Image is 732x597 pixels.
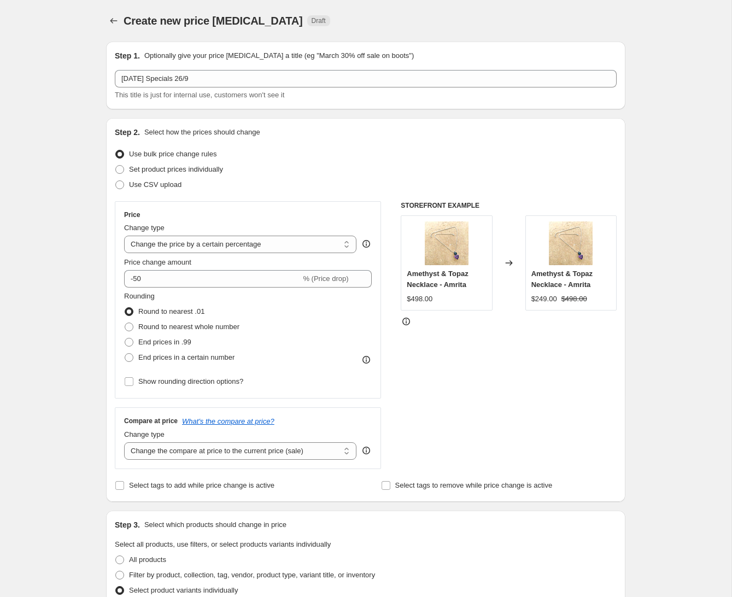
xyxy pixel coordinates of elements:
[124,210,140,219] h3: Price
[425,221,469,265] img: AmethystAmritaNecklace_1_80x.jpg
[182,417,274,425] button: What's the compare at price?
[115,519,140,530] h2: Step 3.
[303,274,348,283] span: % (Price drop)
[129,481,274,489] span: Select tags to add while price change is active
[138,307,204,315] span: Round to nearest .01
[138,338,191,346] span: End prices in .99
[115,540,331,548] span: Select all products, use filters, or select products variants individually
[138,377,243,385] span: Show rounding direction options?
[129,571,375,579] span: Filter by product, collection, tag, vendor, product type, variant title, or inventory
[401,201,617,210] h6: STOREFRONT EXAMPLE
[124,430,165,438] span: Change type
[531,294,557,305] div: $249.00
[144,127,260,138] p: Select how the prices should change
[129,150,216,158] span: Use bulk price change rules
[129,180,181,189] span: Use CSV upload
[361,238,372,249] div: help
[129,586,238,594] span: Select product variants individually
[115,127,140,138] h2: Step 2.
[124,15,303,27] span: Create new price [MEDICAL_DATA]
[138,323,239,331] span: Round to nearest whole number
[144,50,414,61] p: Optionally give your price [MEDICAL_DATA] a title (eg "March 30% off sale on boots")
[561,294,587,305] strike: $498.00
[115,50,140,61] h2: Step 1.
[124,292,155,300] span: Rounding
[129,165,223,173] span: Set product prices individually
[531,270,593,289] span: Amethyst & Topaz Necklace - Amrita
[395,481,553,489] span: Select tags to remove while price change is active
[129,555,166,564] span: All products
[124,270,301,288] input: -15
[361,445,372,456] div: help
[115,91,284,99] span: This title is just for internal use, customers won't see it
[312,16,326,25] span: Draft
[407,294,432,305] div: $498.00
[124,258,191,266] span: Price change amount
[144,519,286,530] p: Select which products should change in price
[138,353,235,361] span: End prices in a certain number
[407,270,468,289] span: Amethyst & Topaz Necklace - Amrita
[124,417,178,425] h3: Compare at price
[115,70,617,87] input: 30% off holiday sale
[124,224,165,232] span: Change type
[549,221,593,265] img: AmethystAmritaNecklace_1_80x.jpg
[106,13,121,28] button: Price change jobs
